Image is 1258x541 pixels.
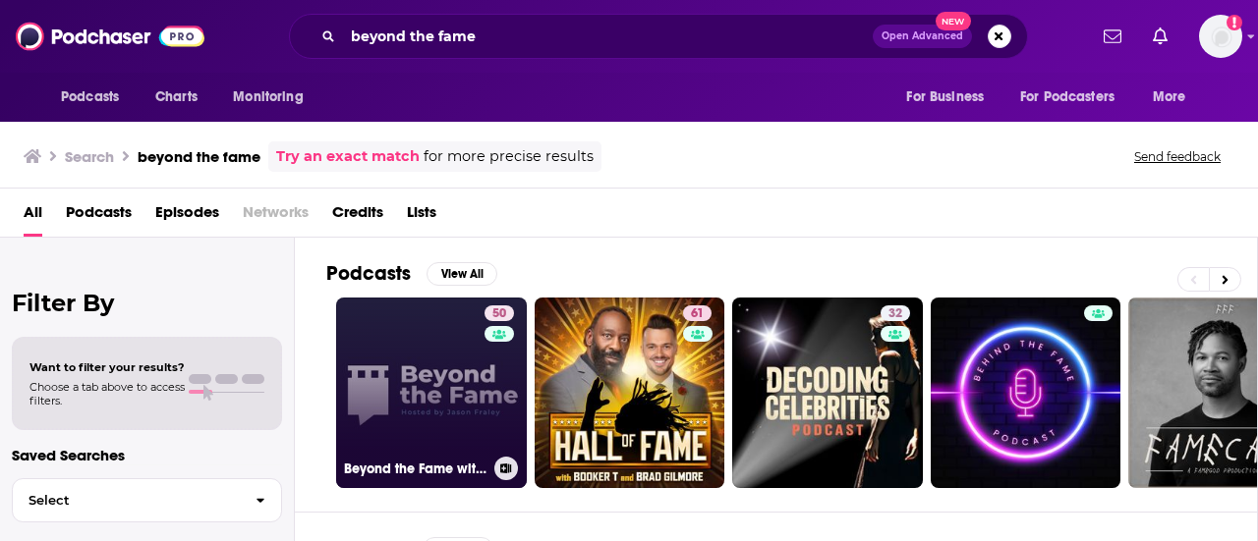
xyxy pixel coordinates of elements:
span: Monitoring [233,83,303,111]
span: 32 [888,304,902,324]
span: 61 [691,304,704,324]
h3: Beyond the Fame with [PERSON_NAME] [344,460,486,477]
span: Networks [243,196,309,237]
h3: Search [65,147,114,166]
span: Choose a tab above to access filters. [29,380,185,407]
button: open menu [47,79,144,116]
button: View All [427,262,497,286]
div: Search podcasts, credits, & more... [289,14,1028,59]
a: 32 [881,305,910,321]
a: Show notifications dropdown [1096,20,1129,53]
a: 61 [535,298,725,488]
img: Podchaser - Follow, Share and Rate Podcasts [16,18,204,55]
h2: Podcasts [326,261,411,286]
button: open menu [1139,79,1211,116]
button: Show profile menu [1199,15,1242,58]
h2: Filter By [12,289,282,317]
a: 61 [683,305,712,321]
span: Want to filter your results? [29,360,185,374]
a: 50 [485,305,514,321]
span: For Business [906,83,984,111]
span: Select [13,494,240,507]
a: Lists [407,196,436,237]
a: Try an exact match [276,145,420,168]
a: PodcastsView All [326,261,497,286]
span: For Podcasters [1020,83,1115,111]
h3: beyond the fame [138,147,260,166]
span: New [936,12,971,30]
a: All [24,196,42,237]
button: Send feedback [1128,148,1227,165]
span: for more precise results [424,145,594,168]
button: Select [12,478,282,522]
button: open menu [219,79,328,116]
span: 50 [492,304,506,324]
svg: Add a profile image [1227,15,1242,30]
span: Open Advanced [882,31,963,41]
input: Search podcasts, credits, & more... [343,21,873,52]
button: open menu [892,79,1008,116]
a: Episodes [155,196,219,237]
a: 32 [732,298,923,488]
button: open menu [1007,79,1143,116]
a: Show notifications dropdown [1145,20,1175,53]
a: Podcasts [66,196,132,237]
span: Podcasts [61,83,119,111]
span: More [1153,83,1186,111]
button: Open AdvancedNew [873,25,972,48]
span: Charts [155,83,198,111]
a: Credits [332,196,383,237]
img: User Profile [1199,15,1242,58]
p: Saved Searches [12,446,282,464]
span: Logged in as abirchfield [1199,15,1242,58]
a: Charts [143,79,209,116]
a: 50Beyond the Fame with [PERSON_NAME] [336,298,527,488]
